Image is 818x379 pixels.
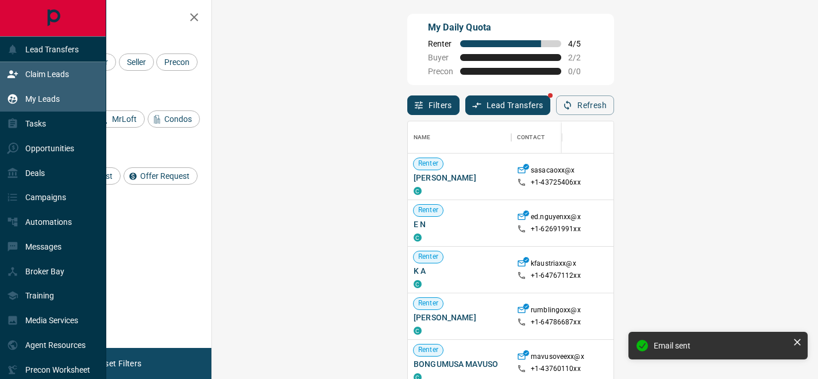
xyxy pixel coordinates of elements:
p: mavusoveexx@x [531,352,584,364]
span: Buyer [428,53,453,62]
span: Condos [160,114,196,124]
div: Contact [511,121,603,154]
span: Renter [428,39,453,48]
p: +1- 43760110xx [531,364,581,374]
span: K A [414,265,506,277]
div: Condos [148,110,200,128]
button: Refresh [556,95,614,115]
span: 0 / 0 [568,67,593,76]
div: Name [408,121,511,154]
p: ed.nguyenxx@x [531,212,581,224]
div: Seller [119,53,154,71]
div: Contact [517,121,545,154]
p: rumblingoxx@x [531,305,581,317]
span: MrLoft [108,114,141,124]
p: +1- 43725406xx [531,178,581,187]
span: Precon [428,67,453,76]
span: 4 / 5 [568,39,593,48]
span: Offer Request [136,171,194,181]
div: condos.ca [414,233,422,242]
button: Reset Filters [87,354,149,373]
div: MrLoft [95,110,145,128]
span: [PERSON_NAME] [414,312,506,323]
span: Renter [414,252,443,262]
button: Lead Transfers [465,95,551,115]
p: +1- 62691991xx [531,224,581,234]
span: 2 / 2 [568,53,593,62]
span: [PERSON_NAME] [414,172,506,183]
span: Renter [414,159,443,169]
p: kfaustriaxx@x [531,259,576,271]
button: Filters [407,95,460,115]
div: condos.ca [414,187,422,195]
span: Seller [123,58,150,67]
div: Email sent [654,341,788,350]
p: +1- 64767112xx [531,271,581,281]
div: Offer Request [124,167,198,185]
span: E N [414,219,506,230]
span: Renter [414,345,443,355]
div: Name [414,121,431,154]
span: Renter [414,205,443,215]
span: BONGUMUSA MAVUSO [414,358,506,370]
div: Precon [156,53,198,71]
div: condos.ca [414,327,422,335]
span: Renter [414,298,443,308]
p: +1- 64786687xx [531,317,581,327]
span: Precon [160,58,194,67]
p: sasacaoxx@x [531,166,574,178]
div: condos.ca [414,280,422,288]
h2: Filters [37,12,200,25]
p: My Daily Quota [428,21,593,35]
